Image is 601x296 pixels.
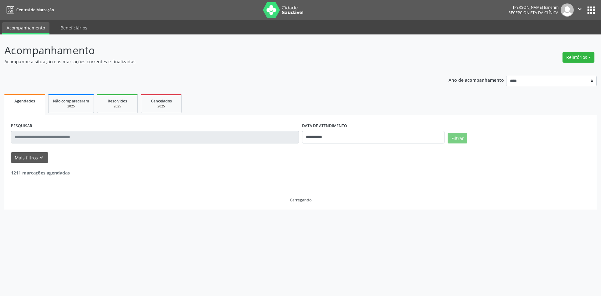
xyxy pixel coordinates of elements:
[108,98,127,104] span: Resolvidos
[102,104,133,109] div: 2025
[38,154,45,161] i: keyboard_arrow_down
[449,76,504,84] p: Ano de acompanhamento
[4,58,419,65] p: Acompanhe a situação das marcações correntes e finalizadas
[53,98,89,104] span: Não compareceram
[561,3,574,17] img: img
[151,98,172,104] span: Cancelados
[302,121,347,131] label: DATA DE ATENDIMENTO
[14,98,35,104] span: Agendados
[146,104,177,109] div: 2025
[11,152,48,163] button: Mais filtroskeyboard_arrow_down
[586,5,597,16] button: apps
[574,3,586,17] button: 
[448,133,467,143] button: Filtrar
[4,43,419,58] p: Acompanhamento
[290,197,311,203] div: Carregando
[508,5,558,10] div: [PERSON_NAME] Ismerim
[562,52,594,63] button: Relatórios
[2,22,49,34] a: Acompanhamento
[11,121,32,131] label: PESQUISAR
[508,10,558,15] span: Recepcionista da clínica
[11,170,70,176] strong: 1211 marcações agendadas
[576,6,583,13] i: 
[53,104,89,109] div: 2025
[56,22,92,33] a: Beneficiários
[4,5,54,15] a: Central de Marcação
[16,7,54,13] span: Central de Marcação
